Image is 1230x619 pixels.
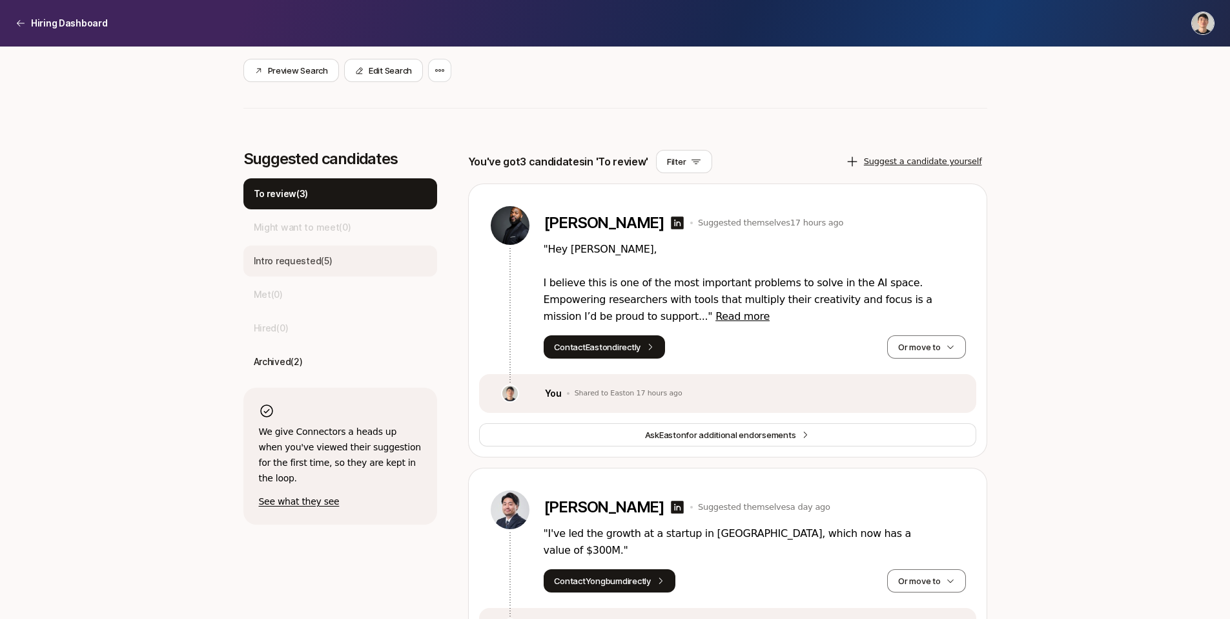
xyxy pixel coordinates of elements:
p: " Hey [PERSON_NAME], I believe this is one of the most important problems to solve in the AI spac... [544,241,966,325]
p: [PERSON_NAME] [544,498,664,516]
img: 47784c54_a4ff_477e_ab36_139cb03b2732.jpg [502,386,518,401]
p: Met ( 0 ) [254,287,283,302]
p: Shared to Easton 17 hours ago [575,389,682,398]
p: To review ( 3 ) [254,186,309,202]
img: 638d8089_fb50_4c16_a765_eab4a0700355.jpg [491,490,529,529]
p: Hiring Dashboard [31,16,108,31]
p: Hired ( 0 ) [254,320,289,336]
p: Suggested themselves 17 hours ago [698,216,843,229]
img: ALV-UjVJPgVewXcyGKU2w-TLhQ3lyxRu69MHYt6qaSd7lKOrByB8Z-6uhQ2Gc9-6uvq6nOmz3YJxJEmJTJ_s37jFVyS-ZSqpV... [491,206,529,245]
p: [PERSON_NAME] [544,214,664,232]
button: Or move to [887,569,965,593]
img: Kyum Kim [1192,12,1214,34]
p: We give Connectors a heads up when you've viewed their suggestion for the first time, so they are... [259,424,422,486]
button: Or move to [887,335,965,359]
p: " I've led the growth at a startup in [GEOGRAPHIC_DATA], which now has a value of $300M. " [544,525,966,559]
p: You [545,386,562,401]
p: Suggested candidates [243,150,437,168]
p: See what they see [259,494,422,509]
p: Intro requested ( 5 ) [254,253,333,269]
span: Read more [715,310,770,322]
p: Might want to meet ( 0 ) [254,220,351,235]
button: ContactYongbumdirectly [544,569,675,593]
span: Easton [659,430,686,440]
button: ContactEastondirectly [544,335,666,359]
button: Edit Search [344,59,423,82]
p: Suggest a candidate yourself [864,155,982,168]
p: You've got 3 candidates in 'To review' [468,153,649,170]
span: Ask for additional endorsements [645,428,796,441]
p: Suggested themselves a day ago [698,501,830,514]
button: AskEastonfor additional endorsements [479,423,976,446]
p: Archived ( 2 ) [254,354,303,370]
button: Kyum Kim [1191,12,1215,35]
button: Preview Search [243,59,339,82]
button: Filter [656,150,712,173]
